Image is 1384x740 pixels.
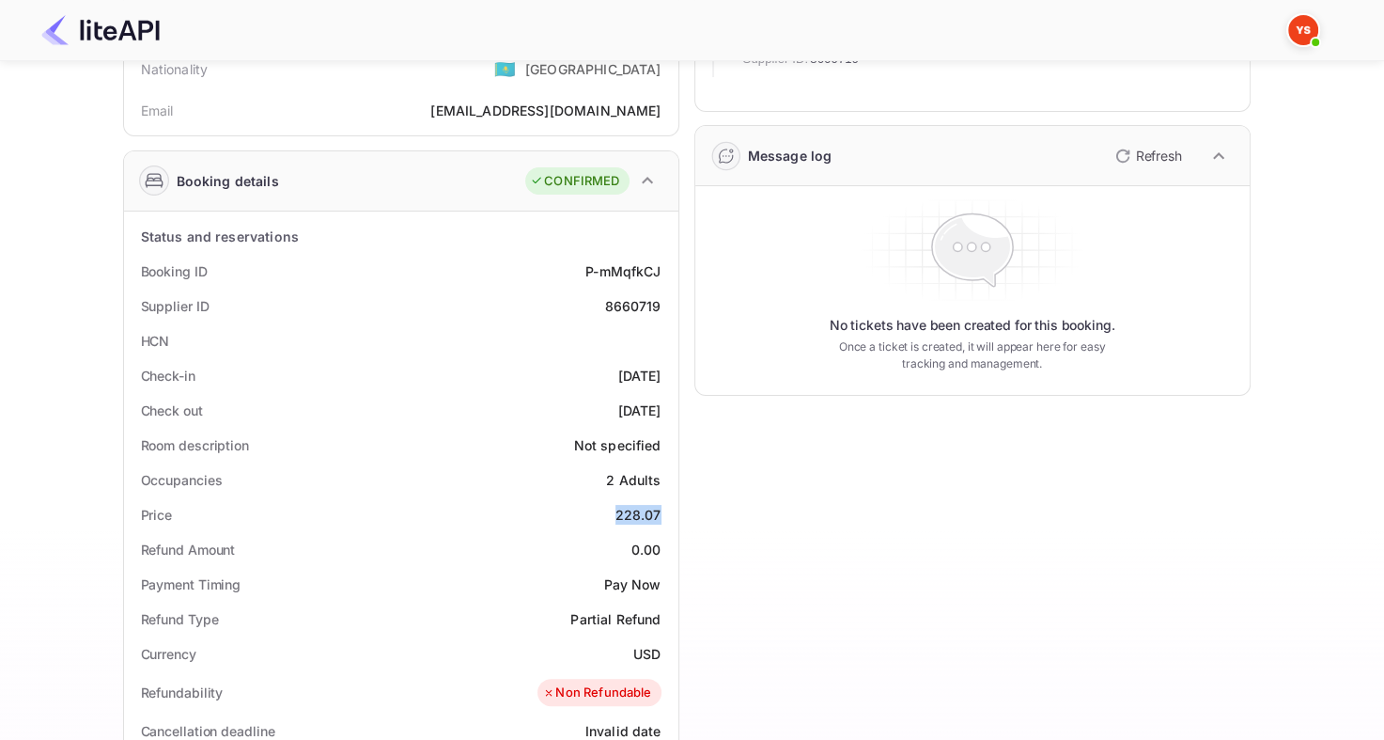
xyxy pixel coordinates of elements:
[606,470,661,490] div: 2 Adults
[618,401,661,420] div: [DATE]
[574,435,661,455] div: Not specified
[141,540,236,559] div: Refund Amount
[1104,141,1190,171] button: Refresh
[177,171,279,191] div: Booking details
[604,296,661,316] div: 8660719
[830,316,1115,335] p: No tickets have been created for this booking.
[570,609,661,629] div: Partial Refund
[1136,146,1182,165] p: Refresh
[141,575,241,594] div: Payment Timing
[141,683,224,702] div: Refundability
[494,52,516,86] span: United States
[141,435,249,455] div: Room description
[615,505,661,525] div: 228.07
[141,505,173,525] div: Price
[41,15,160,45] img: LiteAPI Logo
[585,261,661,281] div: P-mMqfkCJ
[141,609,219,629] div: Refund Type
[603,575,661,594] div: Pay Now
[141,401,203,420] div: Check out
[141,470,223,490] div: Occupancies
[141,644,196,664] div: Currency
[748,146,832,165] div: Message log
[542,684,651,702] div: Non Refundable
[633,644,661,664] div: USD
[530,172,619,191] div: CONFIRMED
[618,366,661,386] div: [DATE]
[1288,15,1318,45] img: Yandex Support
[141,296,210,316] div: Supplier ID
[525,59,661,79] div: [GEOGRAPHIC_DATA]
[824,339,1121,372] p: Once a ticket is created, it will appear here for easy tracking and management.
[141,261,208,281] div: Booking ID
[141,331,170,351] div: HCN
[430,101,661,120] div: [EMAIL_ADDRESS][DOMAIN_NAME]
[141,227,299,246] div: Status and reservations
[141,366,195,386] div: Check-in
[141,101,174,120] div: Email
[631,540,661,559] div: 0.00
[141,59,209,79] div: Nationality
